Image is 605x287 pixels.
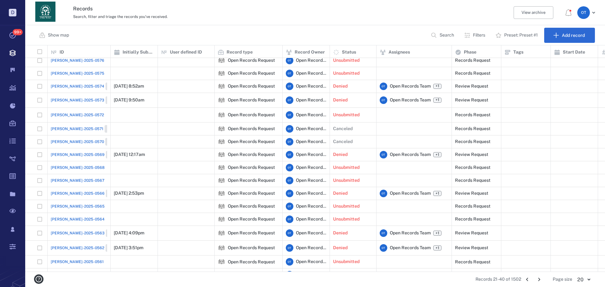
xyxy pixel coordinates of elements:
img: icon Open Records Request [218,57,225,64]
img: icon Open Records Request [218,125,225,133]
span: Records 21-40 of 1502 [475,276,521,283]
div: O T [286,164,293,171]
span: +1 [433,98,441,103]
p: Search [440,32,454,38]
img: icon Open Records Request [218,190,225,197]
button: Add record [544,28,595,43]
p: Phase [464,49,476,55]
div: O T [380,96,387,104]
div: Review Request [455,152,488,157]
p: [DATE] 9:50am [114,97,144,103]
img: Georgia Department of Human Services logo [35,2,55,22]
p: Canceled [333,139,353,145]
nav: pagination navigation [521,274,545,284]
p: Show map [48,32,69,38]
img: icon Open Records Request [218,244,225,252]
span: Open Records Team [390,245,431,251]
div: O T [380,151,387,158]
div: Records Request [455,165,491,170]
span: Open Records Team [296,190,326,197]
span: [PERSON_NAME]-2025-0566 [51,191,105,196]
span: Open Records Team [296,112,326,118]
span: Closed [107,245,122,251]
p: Unsubmitted [333,216,360,222]
span: Open Records Team [390,152,431,158]
p: Denied [333,83,348,89]
button: Go to previous page [522,274,532,284]
div: Open Records Request [218,83,225,90]
a: [PERSON_NAME]-2025-0566 [51,190,123,197]
button: Filters [460,28,490,43]
span: +1 [434,152,441,158]
div: Review Request [455,191,488,196]
div: Records Request [455,217,491,221]
span: Page size [553,276,572,283]
div: Review Request [455,231,488,235]
div: Open Records Request [218,244,225,252]
div: O T [286,111,293,119]
img: icon Open Records Request [218,215,225,223]
p: Record type [227,49,253,55]
span: Closed [106,126,121,132]
span: +1 [433,245,441,250]
div: O T [286,271,293,278]
div: O T [286,229,293,237]
span: Open Records Team [296,83,326,89]
p: Status [342,49,356,55]
a: [PERSON_NAME]-2025-0571Closed [51,125,122,133]
div: Open Records Request [218,271,225,278]
span: Help [14,4,27,10]
div: Open Records Request [228,204,275,209]
span: Open Records Team [296,203,326,210]
img: icon Open Records Request [218,111,225,119]
span: +1 [434,83,441,89]
a: [PERSON_NAME]-2025-0562Closed [51,244,123,252]
a: [PERSON_NAME]-2025-0572 [51,112,104,118]
div: Records Request [455,204,491,209]
div: O T [577,6,590,19]
div: Open Records Request [218,215,225,223]
a: [PERSON_NAME]-2025-0570Closed [51,138,123,146]
div: Open Records Request [228,112,275,117]
div: Open Records Request [228,98,275,102]
span: [PERSON_NAME]-2025-0574 [51,83,104,89]
p: [DATE] 8:52am [114,83,144,89]
div: Open Records Request [218,258,225,266]
div: Open Records Request [228,231,275,235]
div: Open Records Request [218,164,225,171]
div: O T [286,215,293,223]
p: ID [60,49,64,55]
div: Open Records Request [228,165,275,170]
p: Unsubmitted [333,70,360,77]
button: Go to next page [534,274,544,284]
a: [PERSON_NAME]-2025-0569 [51,151,123,158]
div: Open Records Request [218,125,225,133]
img: icon Open Records Request [218,164,225,171]
div: Open Records Request [228,139,275,144]
div: Records Request [455,178,491,183]
span: Open Records Team [296,230,326,236]
span: +1 [433,231,441,236]
div: Records Request [455,126,491,131]
button: OT [577,6,597,19]
button: help [32,272,46,286]
a: [PERSON_NAME]-2025-0564 [51,216,105,222]
div: O T [286,203,293,210]
div: Open Records Request [228,126,275,131]
div: Open Records Request [218,151,225,158]
div: Records Request [455,260,491,264]
div: O T [286,83,293,90]
div: Open Records Request [228,152,275,157]
span: +1 [434,191,441,196]
span: [PERSON_NAME]-2025-0573 [51,97,104,103]
div: Open Records Request [218,70,225,77]
span: Open Records Team [390,97,431,103]
div: O T [380,244,387,252]
img: icon Open Records Request [218,138,225,146]
span: Closed [107,97,122,103]
p: Denied [333,97,348,103]
span: Closed [107,83,122,89]
div: Open Records Request [218,111,225,119]
span: Search, filter and triage the records you've received. [73,14,168,19]
span: Closed [107,139,121,145]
